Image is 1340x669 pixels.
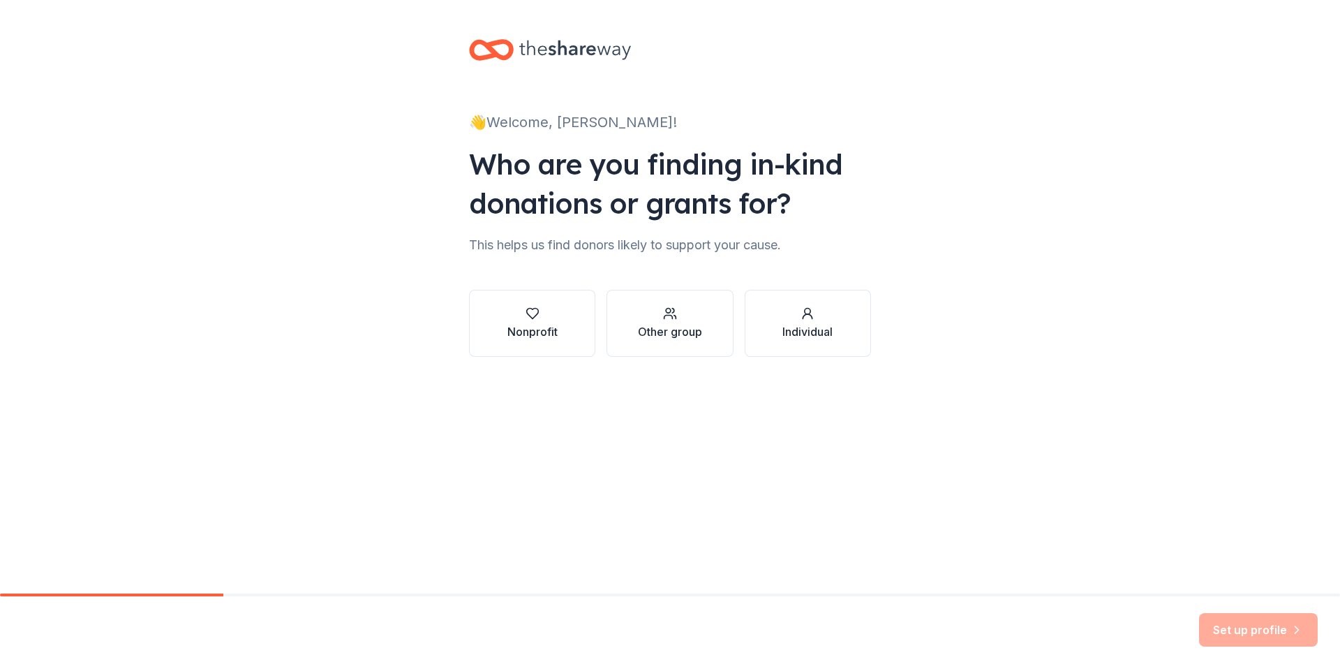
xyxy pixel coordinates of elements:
[782,323,833,340] div: Individual
[469,145,871,223] div: Who are you finding in-kind donations or grants for?
[469,111,871,133] div: 👋 Welcome, [PERSON_NAME]!
[469,234,871,256] div: This helps us find donors likely to support your cause.
[507,323,558,340] div: Nonprofit
[606,290,733,357] button: Other group
[469,290,595,357] button: Nonprofit
[745,290,871,357] button: Individual
[638,323,702,340] div: Other group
